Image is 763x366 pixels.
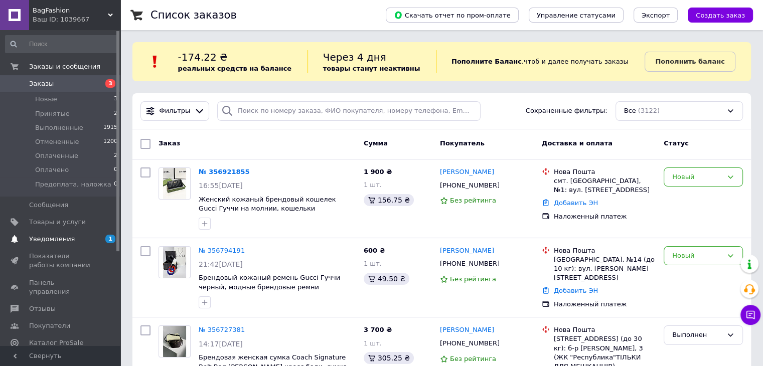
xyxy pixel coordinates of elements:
[436,50,645,73] div: , чтоб и далее получать заказы
[440,167,494,177] a: [PERSON_NAME]
[199,326,245,333] a: № 356727381
[696,12,745,19] span: Создать заказ
[634,8,678,23] button: Экспорт
[150,9,237,21] h1: Список заказов
[450,355,496,362] span: Без рейтинга
[678,11,753,19] a: Создать заказ
[114,180,117,189] span: 0
[364,247,385,254] span: 600 ₴
[364,168,392,175] span: 1 900 ₴
[554,246,656,255] div: Нова Пошта
[35,180,111,189] span: Предоплата, наложка
[178,51,228,63] span: -174.22 ₴
[159,167,191,200] a: Фото товару
[554,167,656,176] div: Нова Пошта
[35,123,83,132] span: Выполненные
[554,212,656,221] div: Наложенный платеж
[364,339,382,347] span: 1 шт.
[451,58,522,65] b: Пополните Баланс
[450,197,496,204] span: Без рейтинга
[537,12,616,19] span: Управление статусами
[199,274,340,291] a: Брендовый кожаный ремень Gucci Гуччи черный, модные брендовые ремни
[554,287,598,294] a: Добавить ЭН
[554,300,656,309] div: Наложенный платеж
[364,139,388,147] span: Сумма
[35,165,69,174] span: Оплачено
[29,338,83,347] span: Каталог ProSale
[364,181,382,189] span: 1 шт.
[672,172,722,182] div: Новый
[440,260,500,267] span: [PHONE_NUMBER]
[163,247,187,278] img: Фото товару
[440,339,500,347] span: [PHONE_NUMBER]
[35,151,78,160] span: Оплаченные
[105,79,115,88] span: 3
[159,139,180,147] span: Заказ
[645,52,735,72] a: Пополнить баланс
[29,218,86,227] span: Товары и услуги
[29,304,56,313] span: Отзывы
[323,65,420,72] b: товары станут неактивны
[114,165,117,174] span: 0
[199,247,245,254] a: № 356794191
[35,95,57,104] span: Новые
[35,109,70,118] span: Принятые
[688,8,753,23] button: Создать заказ
[29,79,54,88] span: Заказы
[364,326,392,333] span: 3 700 ₴
[114,109,117,118] span: 2
[33,15,120,24] div: Ваш ID: 1039667
[29,235,75,244] span: Уведомления
[159,325,191,357] a: Фото товару
[163,168,187,199] img: Фото товару
[29,62,100,71] span: Заказы и сообщения
[440,181,500,189] span: [PHONE_NUMBER]
[364,194,414,206] div: 156.75 ₴
[394,11,511,20] span: Скачать отчет по пром-оплате
[29,321,70,330] span: Покупатели
[323,51,386,63] span: Через 4 дня
[638,107,660,114] span: (3122)
[33,6,108,15] span: BagFashion
[440,246,494,256] a: [PERSON_NAME]
[217,101,481,121] input: Поиск по номеру заказа, ФИО покупателя, номеру телефона, Email, номеру накладной
[672,330,722,340] div: Выполнен
[642,12,670,19] span: Экспорт
[29,201,68,210] span: Сообщения
[178,65,292,72] b: реальных средств на балансе
[199,181,243,190] span: 16:55[DATE]
[554,199,598,207] a: Добавить ЭН
[440,139,485,147] span: Покупатель
[103,137,117,146] span: 1200
[114,95,117,104] span: 3
[199,260,243,268] span: 21:42[DATE]
[672,251,722,261] div: Новый
[364,260,382,267] span: 1 шт.
[529,8,624,23] button: Управление статусами
[386,8,519,23] button: Скачать отчет по пром-оплате
[5,35,118,53] input: Поиск
[542,139,613,147] span: Доставка и оплата
[655,58,724,65] b: Пополнить баланс
[199,196,336,222] a: Женский кожаный брендовый кошелек Gucci Гуччи на молнии, кошельки брендовые, кошельки в коробке
[554,255,656,283] div: [GEOGRAPHIC_DATA], №14 (до 10 кг): вул. [PERSON_NAME][STREET_ADDRESS]
[103,123,117,132] span: 1915
[199,168,250,175] a: № 356921855
[364,352,414,364] div: 305.25 ₴
[105,235,115,243] span: 1
[740,305,760,325] button: Чат с покупателем
[440,325,494,335] a: [PERSON_NAME]
[29,252,93,270] span: Показатели работы компании
[450,275,496,283] span: Без рейтинга
[624,106,636,116] span: Все
[364,273,409,285] div: 49.50 ₴
[526,106,607,116] span: Сохраненные фильтры:
[114,151,117,160] span: 2
[554,176,656,195] div: смт. [GEOGRAPHIC_DATA], №1: вул. [STREET_ADDRESS]
[35,137,79,146] span: Отмененные
[554,325,656,334] div: Нова Пошта
[29,278,93,296] span: Панель управления
[199,340,243,348] span: 14:17[DATE]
